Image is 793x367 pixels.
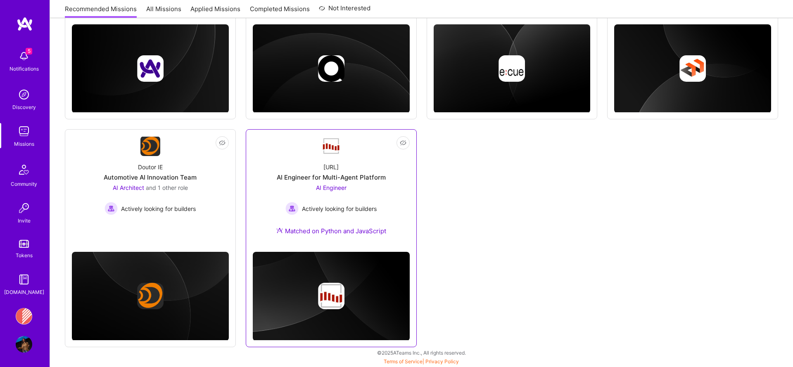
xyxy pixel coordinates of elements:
[319,3,370,18] a: Not Interested
[16,48,32,64] img: bell
[113,184,144,191] span: AI Architect
[14,140,34,148] div: Missions
[318,55,344,82] img: Company logo
[16,86,32,103] img: discovery
[321,137,341,155] img: Company Logo
[18,216,31,225] div: Invite
[285,202,299,215] img: Actively looking for builders
[121,204,196,213] span: Actively looking for builders
[137,55,164,82] img: Company logo
[302,204,377,213] span: Actively looking for builders
[19,240,29,248] img: tokens
[16,200,32,216] img: Invite
[9,64,39,73] div: Notifications
[17,17,33,31] img: logo
[26,48,32,54] span: 5
[250,5,310,18] a: Completed Missions
[276,227,283,234] img: Ateam Purple Icon
[190,5,240,18] a: Applied Missions
[12,103,36,111] div: Discovery
[14,336,34,353] a: User Avatar
[16,271,32,288] img: guide book
[16,308,32,324] img: Banjo Health: AI Coding Tools Enablement Workshop
[14,160,34,180] img: Community
[219,140,226,146] i: icon EyeClosed
[253,252,410,341] img: cover
[425,358,459,365] a: Privacy Policy
[104,202,118,215] img: Actively looking for builders
[140,137,160,156] img: Company Logo
[65,5,137,18] a: Recommended Missions
[499,55,525,82] img: Company logo
[72,252,229,341] img: cover
[72,136,229,235] a: Company LogoDoutor IEAutomotive AI Innovation TeamAI Architect and 1 other roleActively looking f...
[318,283,344,309] img: Company logo
[50,342,793,363] div: © 2025 ATeams Inc., All rights reserved.
[277,173,386,182] div: AI Engineer for Multi-Agent Platform
[14,308,34,324] a: Banjo Health: AI Coding Tools Enablement Workshop
[614,24,771,113] img: cover
[384,358,459,365] span: |
[16,251,33,260] div: Tokens
[400,140,406,146] i: icon EyeClosed
[276,227,386,235] div: Matched on Python and JavaScript
[384,358,423,365] a: Terms of Service
[4,288,44,296] div: [DOMAIN_NAME]
[138,163,163,171] div: Doutor IE
[16,123,32,140] img: teamwork
[72,24,229,113] img: cover
[434,24,591,113] img: cover
[679,55,706,82] img: Company logo
[253,136,410,245] a: Company Logo[URL]AI Engineer for Multi-Agent PlatformAI Engineer Actively looking for buildersAct...
[323,163,339,171] div: [URL]
[146,5,181,18] a: All Missions
[11,180,37,188] div: Community
[104,173,197,182] div: Automotive AI Innovation Team
[316,184,347,191] span: AI Engineer
[253,24,410,113] img: cover
[146,184,188,191] span: and 1 other role
[137,283,164,309] img: Company logo
[16,336,32,353] img: User Avatar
